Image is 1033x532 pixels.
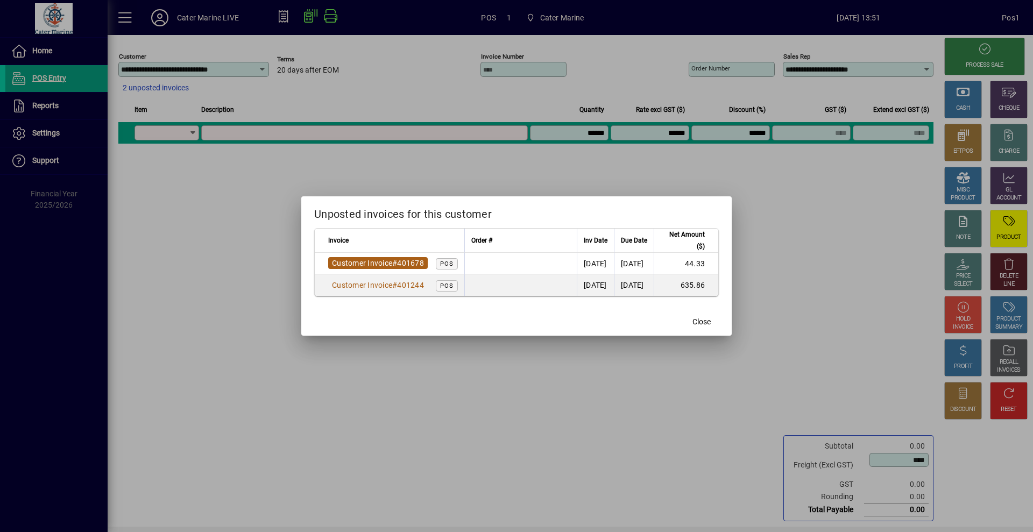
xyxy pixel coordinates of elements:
span: Inv Date [584,235,607,246]
span: Order # [471,235,492,246]
span: # [392,281,397,289]
span: 401678 [397,259,424,267]
span: POS [440,282,454,289]
span: 401244 [397,281,424,289]
span: Invoice [328,235,349,246]
span: Close [692,316,711,328]
td: [DATE] [577,274,614,296]
td: [DATE] [614,274,654,296]
span: Net Amount ($) [661,229,705,252]
span: Customer Invoice [332,259,392,267]
span: Customer Invoice [332,281,392,289]
td: [DATE] [614,253,654,274]
h2: Unposted invoices for this customer [301,196,732,228]
td: 635.86 [654,274,718,296]
span: POS [440,260,454,267]
button: Close [684,312,719,331]
a: Customer Invoice#401678 [328,257,428,269]
td: [DATE] [577,253,614,274]
a: Customer Invoice#401244 [328,279,428,291]
td: 44.33 [654,253,718,274]
span: # [392,259,397,267]
span: Due Date [621,235,647,246]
